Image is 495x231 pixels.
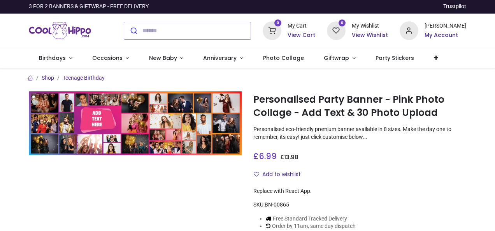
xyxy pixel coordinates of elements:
span: BN-00865 [265,201,289,208]
i: Add to wishlist [254,171,259,177]
a: Occasions [82,48,139,68]
button: Submit [124,22,142,39]
p: Personalised eco-friendly premium banner available in 8 sizes. Make the day one to remember, its ... [253,126,466,141]
div: Replace with React App. [253,187,466,195]
img: Personalised Party Banner - Pink Photo Collage - Add Text & 30 Photo Upload [29,91,242,155]
div: [PERSON_NAME] [425,22,466,30]
a: View Wishlist [352,31,388,39]
a: Birthdays [29,48,82,68]
span: Birthdays [39,54,66,62]
sup: 0 [274,19,282,27]
a: Logo of Cool Hippo [29,20,91,42]
span: Occasions [92,54,123,62]
a: Giftwrap [314,48,366,68]
span: Giftwrap [324,54,349,62]
a: New Baby [139,48,193,68]
div: 3 FOR 2 BANNERS & GIFTWRAP - FREE DELIVERY [29,3,149,10]
img: Cool Hippo [29,20,91,42]
sup: 0 [339,19,346,27]
span: Photo Collage [263,54,304,62]
a: Anniversary [193,48,253,68]
span: New Baby [149,54,177,62]
span: £ [280,153,298,161]
li: Free Standard Tracked Delivery [266,215,375,223]
a: 0 [263,27,281,33]
span: £ [253,150,277,162]
span: 13.98 [284,153,298,161]
span: Party Stickers [376,54,414,62]
a: 0 [327,27,346,33]
span: 6.99 [259,150,277,162]
a: My Account [425,31,466,39]
a: Trustpilot [443,3,466,10]
li: Order by 11am, same day dispatch [266,222,375,230]
a: View Cart [288,31,315,39]
a: Shop [42,75,54,81]
button: Add to wishlistAdd to wishlist [253,168,307,181]
div: My Wishlist [352,22,388,30]
h1: Personalised Party Banner - Pink Photo Collage - Add Text & 30 Photo Upload [253,93,466,120]
div: My Cart [288,22,315,30]
span: Anniversary [203,54,237,62]
div: SKU: [253,201,466,209]
a: Teenage Birthday [63,75,105,81]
